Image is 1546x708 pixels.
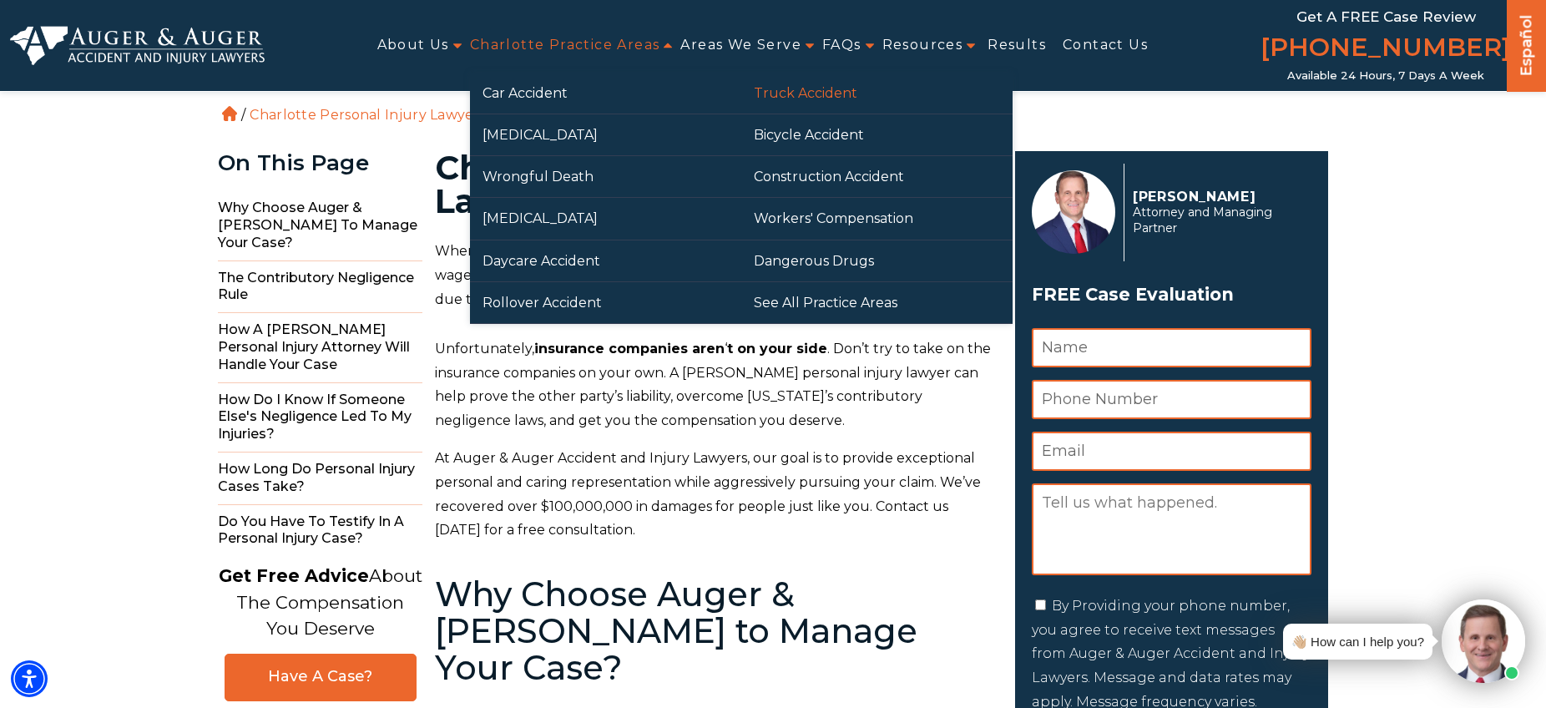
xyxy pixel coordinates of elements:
a: Home [222,106,237,121]
h2: Why Choose Auger & [PERSON_NAME] to Manage Your Case? [435,576,995,686]
p: At Auger & Auger Accident and Injury Lawyers, our goal is to provide exceptional personal and car... [435,447,995,543]
p: About The Compensation You Deserve [219,563,422,642]
a: Results [988,27,1046,64]
a: Bicycle Accident [741,114,1013,155]
a: See All Practice Areas [741,282,1013,323]
div: Accessibility Menu [11,660,48,697]
a: Construction Accident [741,156,1013,197]
span: The Contributory Negligence Rule [218,261,422,314]
span: How a [PERSON_NAME] Personal Injury Attorney Will Handle Your Case [218,313,422,382]
span: Get a FREE Case Review [1296,8,1476,25]
p: When you or someone you love is injured, you may face extensive medical bills, lost wages due to ... [435,240,995,311]
a: Workers' Compensation [741,198,1013,239]
a: Truck Accident [741,73,1013,114]
a: [MEDICAL_DATA] [470,198,741,239]
a: [MEDICAL_DATA] [470,114,741,155]
span: Why Choose Auger & [PERSON_NAME] to Manage Your Case? [218,191,422,260]
span: How Long do Personal Injury Cases Take? [218,453,422,505]
div: 👋🏼 How can I help you? [1291,630,1424,653]
a: Daycare Accident [470,240,741,281]
a: Dangerous Drugs [741,240,1013,281]
strong: Get Free Advice [219,565,369,586]
strong: insurance companies aren [534,341,725,357]
img: Auger & Auger Accident and Injury Lawyers Logo [10,26,265,65]
img: Intaker widget Avatar [1442,599,1525,683]
a: [PHONE_NUMBER] [1261,29,1511,69]
a: Charlotte Practice Areas [470,27,660,64]
a: Areas We Serve [680,27,801,64]
li: Charlotte Personal Injury Lawyer [245,107,484,123]
div: On This Page [218,151,422,175]
span: FREE Case Evaluation [1032,279,1311,311]
input: Name [1032,328,1311,367]
h1: Charlotte Personal Injury Lawyer [435,151,995,218]
p: Unfortunately, ‘ . Don’t try to take on the insurance companies on your own. A [PERSON_NAME] pers... [435,337,995,433]
img: Herbert Auger [1032,170,1115,254]
a: Rollover Accident [470,282,741,323]
a: Have A Case? [225,654,417,701]
a: Car Accident [470,73,741,114]
a: FAQs [822,27,861,64]
span: Attorney and Managing Partner [1133,205,1302,236]
a: Wrongful Death [470,156,741,197]
span: How do I Know if Someone Else's Negligence Led to My Injuries? [218,383,422,453]
a: Contact Us [1063,27,1148,64]
span: Have A Case? [242,667,399,686]
input: Phone Number [1032,380,1311,419]
a: Resources [882,27,963,64]
span: Available 24 Hours, 7 Days a Week [1287,69,1484,83]
span: Do You Have to Testify in a Personal Injury Case? [218,505,422,557]
strong: t on your side [727,341,827,357]
a: About Us [377,27,449,64]
p: [PERSON_NAME] [1133,189,1302,205]
input: Email [1032,432,1311,471]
